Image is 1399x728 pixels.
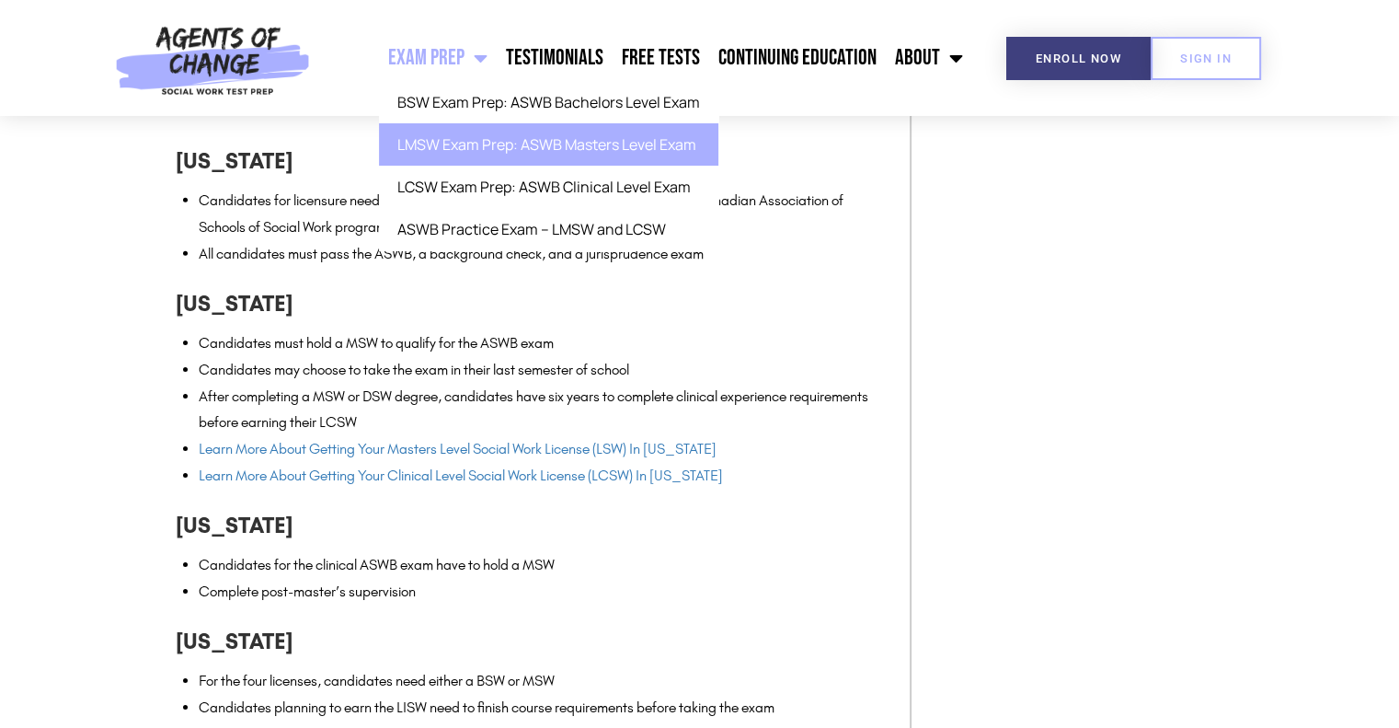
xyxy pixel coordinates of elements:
a: BSW Exam Prep: ASWB Bachelors Level Exam [379,81,718,123]
a: LMSW Exam Prep: ASWB Masters Level Exam [379,123,718,166]
a: Testimonials [497,35,613,81]
li: Candidates may choose to take the exam in their last semester of school [199,357,891,384]
li: All candidates must pass the ASWB, a background check, and a jurisprudence exam [199,241,891,268]
a: LCSW Exam Prep: ASWB Clinical Level Exam [379,166,718,208]
h3: [US_STATE] [176,286,891,321]
a: Exam Prep [379,35,497,81]
a: Enroll Now [1006,37,1151,80]
h3: [US_STATE] [176,508,891,543]
li: Candidates for the clinical ASWB exam have to hold a MSW [199,552,891,579]
li: After completing a MSW or DSW degree, candidates have six years to complete clinical experience r... [199,384,891,437]
a: Learn More About Getting Your Masters Level Social Work License (LSW) In [US_STATE] [199,440,717,457]
a: ASWB Practice Exam – LMSW and LCSW [379,208,718,250]
h3: [US_STATE] [176,144,891,179]
nav: Menu [319,35,972,81]
span: Enroll Now [1036,52,1121,64]
li: For the four licenses, candidates need either a BSW or MSW [199,668,891,695]
ul: Exam Prep [379,81,718,250]
a: SIGN IN [1151,37,1261,80]
h3: [US_STATE] [176,624,891,659]
li: Complete post-master’s supervision [199,579,891,606]
li: Candidates for licensure need a social work degree or they need a degree from the Canadian Associ... [199,188,891,241]
a: About [886,35,972,81]
li: Candidates planning to earn the LISW need to finish course requirements before taking the exam [199,695,891,722]
li: Candidates must hold a MSW to qualify for the ASWB exam [199,330,891,357]
a: Free Tests [613,35,709,81]
a: Continuing Education [709,35,886,81]
a: Learn More About Getting Your Clinical Level Social Work License (LCSW) In [US_STATE] [199,467,723,484]
span: SIGN IN [1180,52,1232,64]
